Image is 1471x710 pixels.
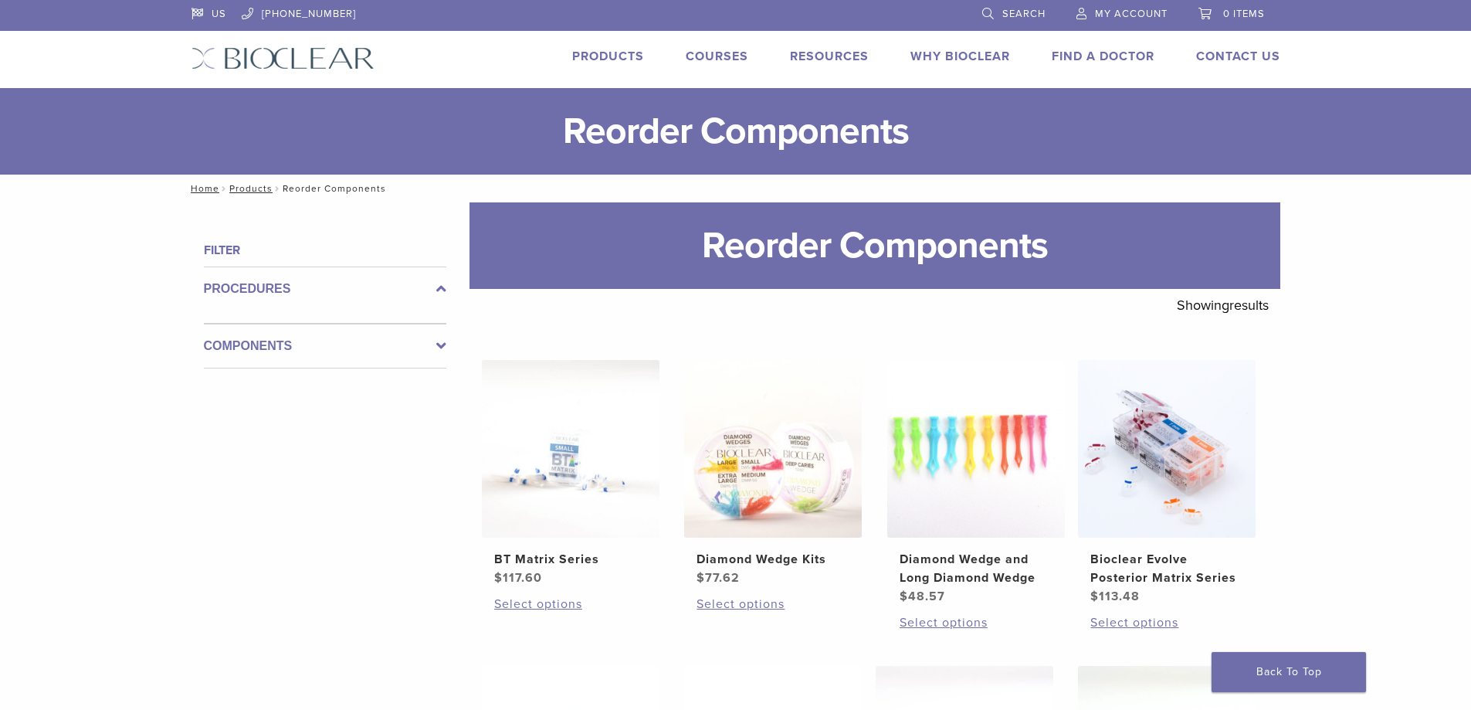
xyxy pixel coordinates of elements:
h2: Bioclear Evolve Posterior Matrix Series [1090,550,1243,587]
h1: Reorder Components [469,202,1280,289]
p: Showing results [1177,289,1269,321]
a: Select options for “Diamond Wedge and Long Diamond Wedge” [900,613,1052,632]
a: Why Bioclear [910,49,1010,64]
span: 0 items [1223,8,1265,20]
bdi: 113.48 [1090,589,1140,604]
span: $ [1090,589,1099,604]
span: / [219,185,229,192]
img: Diamond Wedge and Long Diamond Wedge [887,360,1065,538]
a: Diamond Wedge KitsDiamond Wedge Kits $77.62 [683,360,863,587]
h4: Filter [204,241,446,260]
h2: Diamond Wedge Kits [697,550,849,569]
a: Resources [790,49,869,64]
span: $ [900,589,908,604]
a: Courses [686,49,748,64]
a: Back To Top [1212,652,1366,692]
span: / [273,185,283,192]
nav: Reorder Components [180,175,1292,202]
a: Products [572,49,644,64]
span: My Account [1095,8,1168,20]
bdi: 48.57 [900,589,945,604]
a: Diamond Wedge and Long Diamond WedgeDiamond Wedge and Long Diamond Wedge $48.57 [886,360,1066,606]
a: Products [229,183,273,194]
img: BT Matrix Series [482,360,659,538]
bdi: 77.62 [697,570,740,586]
a: BT Matrix SeriesBT Matrix Series $117.60 [481,360,661,587]
a: Bioclear Evolve Posterior Matrix SeriesBioclear Evolve Posterior Matrix Series $113.48 [1077,360,1257,606]
span: $ [697,570,705,586]
a: Home [186,183,219,194]
a: Select options for “Bioclear Evolve Posterior Matrix Series” [1090,613,1243,632]
a: Select options for “Diamond Wedge Kits” [697,595,849,613]
a: Select options for “BT Matrix Series” [494,595,647,613]
img: Bioclear [192,47,375,70]
label: Components [204,337,446,355]
img: Bioclear Evolve Posterior Matrix Series [1078,360,1256,538]
span: $ [494,570,503,586]
bdi: 117.60 [494,570,542,586]
h2: BT Matrix Series [494,550,647,569]
span: Search [1002,8,1046,20]
h2: Diamond Wedge and Long Diamond Wedge [900,550,1052,587]
img: Diamond Wedge Kits [684,360,862,538]
label: Procedures [204,280,446,298]
a: Find A Doctor [1052,49,1154,64]
a: Contact Us [1196,49,1280,64]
